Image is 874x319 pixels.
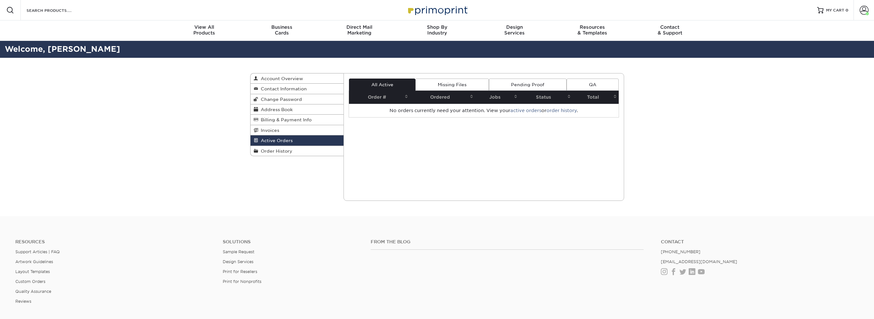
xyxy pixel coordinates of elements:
[321,24,398,30] span: Direct Mail
[661,259,737,264] a: [EMAIL_ADDRESS][DOMAIN_NAME]
[321,20,398,41] a: Direct MailMarketing
[398,20,476,41] a: Shop ByIndustry
[826,8,844,13] span: MY CART
[251,104,344,115] a: Address Book
[166,20,243,41] a: View AllProducts
[475,91,519,104] th: Jobs
[519,91,573,104] th: Status
[26,6,88,14] input: SEARCH PRODUCTS.....
[258,107,293,112] span: Address Book
[405,3,469,17] img: Primoprint
[661,249,700,254] a: [PHONE_NUMBER]
[553,24,631,30] span: Resources
[631,20,709,41] a: Contact& Support
[398,24,476,36] div: Industry
[546,108,577,113] a: order history
[371,239,644,245] h4: From the Blog
[223,239,361,245] h4: Solutions
[243,24,321,36] div: Cards
[15,289,51,294] a: Quality Assurance
[846,8,848,12] span: 0
[631,24,709,36] div: & Support
[223,249,254,254] a: Sample Request
[243,24,321,30] span: Business
[251,135,344,146] a: Active Orders
[258,86,307,91] span: Contact Information
[15,279,45,284] a: Custom Orders
[258,76,303,81] span: Account Overview
[258,97,302,102] span: Change Password
[398,24,476,30] span: Shop By
[166,24,243,36] div: Products
[631,24,709,30] span: Contact
[415,79,489,91] a: Missing Files
[223,279,261,284] a: Print for Nonprofits
[258,117,312,122] span: Billing & Payment Info
[251,73,344,84] a: Account Overview
[15,269,50,274] a: Layout Templates
[553,20,631,41] a: Resources& Templates
[476,24,553,36] div: Services
[251,94,344,104] a: Change Password
[410,91,475,104] th: Ordered
[223,259,253,264] a: Design Services
[258,128,279,133] span: Invoices
[258,138,293,143] span: Active Orders
[251,115,344,125] a: Billing & Payment Info
[661,239,859,245] a: Contact
[349,104,619,117] td: No orders currently need your attention. View your or .
[321,24,398,36] div: Marketing
[243,20,321,41] a: BusinessCards
[489,79,567,91] a: Pending Proof
[476,24,553,30] span: Design
[349,91,410,104] th: Order #
[2,300,54,317] iframe: Google Customer Reviews
[15,259,53,264] a: Artwork Guidelines
[166,24,243,30] span: View All
[510,108,541,113] a: active orders
[476,20,553,41] a: DesignServices
[15,299,31,304] a: Reviews
[258,148,292,154] span: Order History
[223,269,257,274] a: Print for Resellers
[573,91,618,104] th: Total
[553,24,631,36] div: & Templates
[567,79,618,91] a: QA
[251,125,344,135] a: Invoices
[15,239,213,245] h4: Resources
[251,146,344,156] a: Order History
[15,249,60,254] a: Support Articles | FAQ
[349,79,415,91] a: All Active
[251,84,344,94] a: Contact Information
